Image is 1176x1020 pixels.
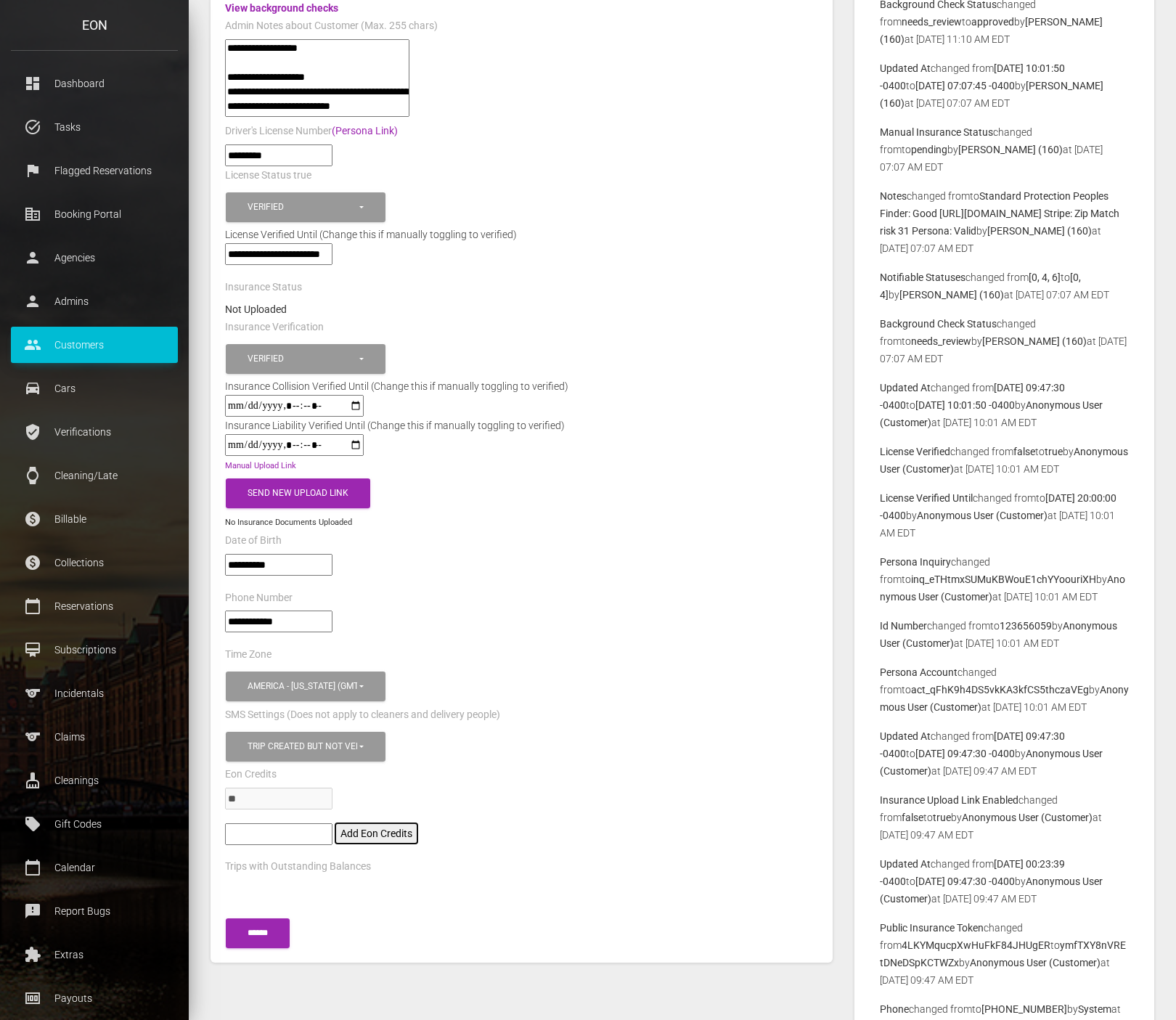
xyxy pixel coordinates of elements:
label: Insurance Status [225,280,302,295]
b: Persona Account [880,666,957,678]
a: calendar_today Reservations [11,588,178,624]
a: person Admins [11,283,178,319]
a: paid Collections [11,544,178,581]
p: Booking Portal [22,203,167,225]
label: SMS Settings (Does not apply to cleaners and delivery people) [225,708,500,722]
div: America - [US_STATE] (GMT -05:00) [248,680,357,693]
b: System [1078,1003,1111,1015]
a: task_alt Tasks [11,109,178,145]
p: changed from to by at [DATE] 07:07 AM EDT [880,269,1129,303]
b: License Verified [880,446,950,457]
p: Calendar [22,857,167,878]
a: dashboard Dashboard [11,65,178,102]
p: Subscriptions [22,639,167,661]
p: Incidentals [22,682,167,704]
b: false [902,812,923,823]
p: Extras [22,944,167,966]
p: Agencies [22,247,167,269]
b: [DATE] 07:07:45 -0400 [915,80,1015,91]
div: Verified [248,353,357,365]
b: Anonymous User (Customer) [917,510,1048,521]
p: Collections [22,552,167,574]
label: Time Zone [225,648,271,662]
p: Payouts [22,987,167,1009]
button: Trip created but not verified, Customer is verified and trip is set to go [226,732,385,762]
button: Send New Upload Link [226,478,370,508]
b: [DATE] 10:01:50 -0400 [915,399,1015,411]
a: sports Claims [11,719,178,755]
div: Verified [248,201,357,213]
small: No Insurance Documents Uploaded [225,518,352,527]
a: (Persona Link) [332,125,398,136]
p: Flagged Reservations [22,160,167,181]
p: Dashboard [22,73,167,94]
a: extension Extras [11,937,178,973]
p: Reservations [22,595,167,617]
p: changed from to by at [DATE] 10:01 AM EDT [880,553,1129,605]
a: people Customers [11,327,178,363]
b: true [933,812,951,823]
a: cleaning_services Cleanings [11,762,178,799]
p: changed from to by at [DATE] 09:47 AM EDT [880,791,1129,844]
label: Trips with Outstanding Balances [225,860,371,874]
b: approved [971,16,1014,28]
label: Phone Number [225,591,293,605]
p: changed from to by at [DATE] 07:07 AM EDT [880,187,1129,257]
a: verified_user Verifications [11,414,178,450]
p: changed from to by at [DATE] 10:01 AM EDT [880,489,1129,542]
b: Phone [880,1003,909,1015]
div: Insurance Liability Verified Until (Change this if manually toggling to verified) [214,417,576,434]
strong: Not Uploaded [225,303,287,315]
button: Verified [226,344,385,374]
p: Cleaning/Late [22,465,167,486]
b: License Verified Until [880,492,973,504]
p: Report Bugs [22,900,167,922]
label: Admin Notes about Customer (Max. 255 chars) [225,19,438,33]
b: inq_eTHtmxSUMuKBWouE1chYYoouriXH [911,574,1096,585]
b: [PERSON_NAME] (160) [899,289,1004,301]
b: Updated At [880,382,931,393]
b: 123656059 [1000,620,1052,632]
a: money Payouts [11,980,178,1016]
b: Public Insurance Token [880,922,984,934]
p: changed from to by at [DATE] 07:07 AM EDT [880,315,1129,367]
b: Background Check Status [880,318,997,330]
a: Manual Upload Link [225,461,296,470]
a: watch Cleaning/Late [11,457,178,494]
a: person Agencies [11,240,178,276]
b: Id Number [880,620,927,632]
b: Updated At [880,62,931,74]
b: act_qFhK9h4DS5vkKA3kfCS5thczaVEg [911,684,1089,695]
p: changed from to by at [DATE] 10:01 AM EDT [880,617,1129,652]
p: changed from to by at [DATE] 10:01 AM EDT [880,379,1129,431]
b: Manual Insurance Status [880,126,993,138]
p: changed from to by at [DATE] 09:47 AM EDT [880,727,1129,780]
p: changed from to by at [DATE] 09:47 AM EDT [880,855,1129,907]
b: [DATE] 09:47:30 -0400 [915,876,1015,887]
button: America - New York (GMT -05:00) [226,672,385,701]
a: local_offer Gift Codes [11,806,178,842]
b: Notifiable Statuses [880,272,965,283]
a: flag Flagged Reservations [11,152,178,189]
p: Claims [22,726,167,748]
b: [PERSON_NAME] (160) [958,144,1063,155]
b: 4LKYMqucpXwHuFkF84JHUgER [902,939,1050,951]
b: [PHONE_NUMBER] [981,1003,1067,1015]
b: Updated At [880,730,931,742]
b: Updated At [880,858,931,870]
p: Gift Codes [22,813,167,835]
p: changed from to by at [DATE] 09:47 AM EDT [880,919,1129,989]
b: [PERSON_NAME] (160) [987,225,1092,237]
b: Anonymous User (Customer) [962,812,1093,823]
b: needs_review [902,16,962,28]
p: changed from to by at [DATE] 07:07 AM EDT [880,123,1129,176]
b: [DATE] 09:47:30 -0400 [915,748,1015,759]
a: feedback Report Bugs [11,893,178,929]
a: corporate_fare Booking Portal [11,196,178,232]
b: Persona Inquiry [880,556,951,568]
p: Cars [22,378,167,399]
p: changed from to by at [DATE] 10:01 AM EDT [880,443,1129,478]
p: Tasks [22,116,167,138]
a: paid Billable [11,501,178,537]
div: Trip created but not verified , Customer is verified and trip is set to go [248,740,357,753]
